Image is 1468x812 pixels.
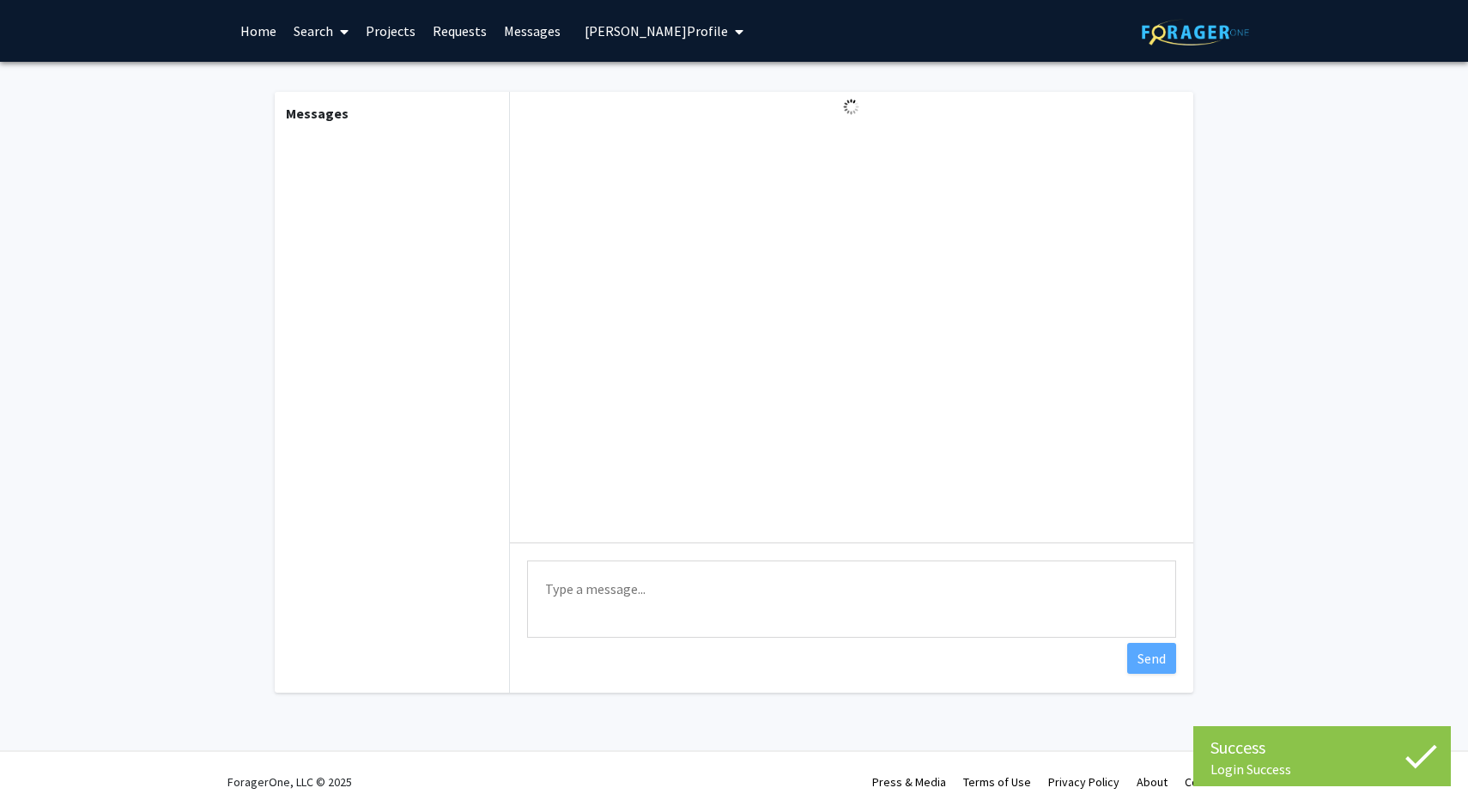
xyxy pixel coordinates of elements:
a: About [1137,774,1168,790]
a: Requests [424,1,495,61]
a: Home [232,1,285,61]
img: Loading [836,92,866,122]
div: ForagerOne, LLC © 2025 [227,752,352,812]
a: Privacy Policy [1048,774,1119,790]
button: Send [1127,643,1176,674]
a: Press & Media [872,774,946,790]
img: ForagerOne Logo [1142,19,1249,45]
a: Messages [495,1,569,61]
span: [PERSON_NAME] Profile [585,22,728,39]
a: Contact Us [1185,774,1241,790]
div: Login Success [1210,760,1434,778]
div: Success [1210,735,1434,760]
textarea: Message [527,561,1176,638]
a: Search [285,1,357,61]
a: Projects [357,1,424,61]
b: Messages [286,105,349,122]
a: Terms of Use [963,774,1031,790]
